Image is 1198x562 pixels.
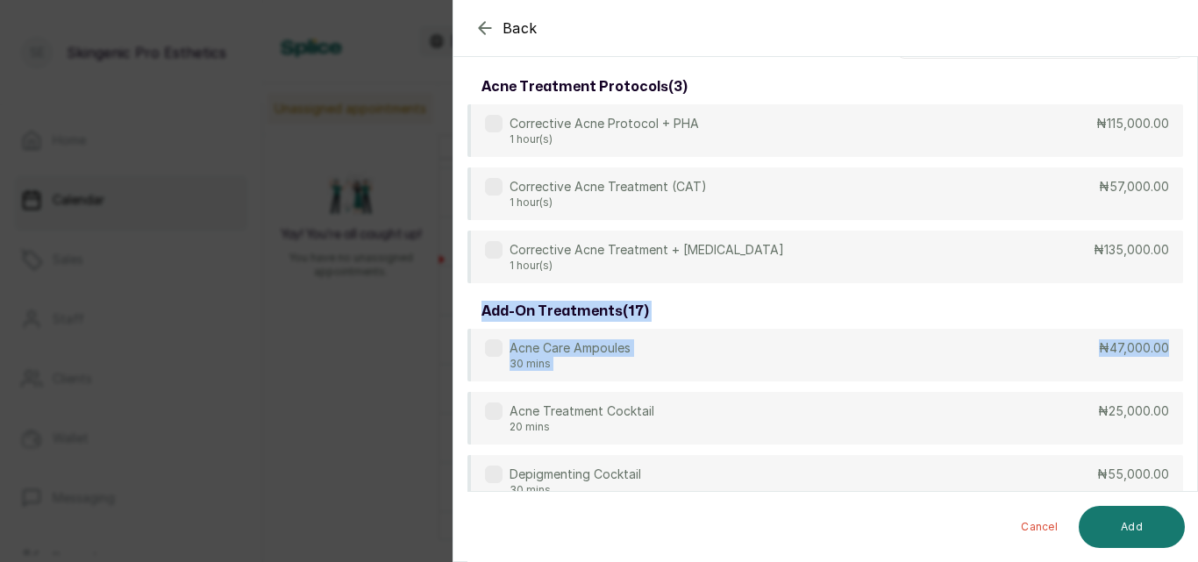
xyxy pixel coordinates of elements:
p: Depigmenting Cocktail [510,466,641,483]
p: ₦47,000.00 [1099,339,1169,357]
h3: acne treatment protocols ( 3 ) [481,76,688,97]
p: ₦25,000.00 [1098,402,1169,420]
p: 30 mins [510,483,641,497]
p: Acne Treatment Cocktail [510,402,654,420]
p: Corrective Acne Protocol + PHA [510,115,699,132]
p: 1 hour(s) [510,196,707,210]
p: ₦115,000.00 [1096,115,1169,132]
p: ₦135,000.00 [1094,241,1169,259]
button: Back [474,18,538,39]
p: 30 mins [510,357,631,371]
p: 20 mins [510,420,654,434]
p: Corrective Acne Treatment (CAT) [510,178,707,196]
p: Corrective Acne Treatment + [MEDICAL_DATA] [510,241,784,259]
span: Back [503,18,538,39]
p: ₦55,000.00 [1097,466,1169,483]
p: 1 hour(s) [510,132,699,146]
p: ₦57,000.00 [1099,178,1169,196]
p: 1 hour(s) [510,259,784,273]
p: Acne Care Ampoules [510,339,631,357]
button: Add [1079,506,1185,548]
button: Cancel [1007,506,1072,548]
h3: add-on treatments ( 17 ) [481,301,649,322]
